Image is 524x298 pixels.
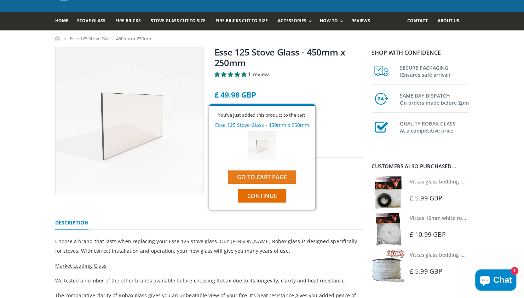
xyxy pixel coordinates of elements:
[407,18,427,24] span: Contact
[215,12,273,30] a: Fire Bricks Cut To Size
[151,18,206,24] span: Stove Glass Cut To Size
[215,122,309,128] a: Esse 125 Stove Glass - 450mm x 250mm
[407,12,433,30] a: Contact
[238,189,286,203] button: Continue
[400,63,469,78] h3: SECURE PACKAGING (Ensures safe arrival)
[410,230,446,239] span: £ 10.99 GBP
[115,12,146,30] a: Fire Bricks
[247,192,277,200] span: Continue
[115,18,141,24] span: Fire Bricks
[214,71,248,78] span: 5.00 stars
[55,12,74,30] a: Home
[473,269,518,292] inbox-online-store-chat: Shopify online store chat
[400,119,469,134] h3: QUALITY ROBAX GLASS At a competitive price
[70,35,152,42] span: Esse 125 Stove Glass - 450mm x 250mm
[56,47,203,195] img: verywiderectangularstoveglass_099ec546-a25b-40d9-8223-b23eb1340c40_800x_crop_center.webp
[277,12,315,30] a: Accessories
[55,36,61,41] a: Home
[55,216,88,230] a: Description
[55,18,68,24] span: Home
[214,113,310,117] div: You've just added this product to the cart:
[277,18,306,24] span: Accessories
[351,12,375,30] a: Reviews
[77,12,111,30] a: Stove Glass
[320,18,338,24] span: How To
[410,194,442,202] span: £ 5.99 GBP
[400,91,469,106] h3: SAME DAY DISPATCH On orders made before 2pm
[215,18,267,24] span: Fire Bricks Cut To Size
[351,18,370,24] span: Reviews
[55,262,106,269] span: Market Leading Glass
[372,164,469,169] div: Customers also purchased...
[437,12,464,30] a: About us
[214,90,256,100] span: £ 49.98 GBP
[248,131,276,160] img: Esse 125 Stove Glass - 450mm x 250mm
[410,267,442,275] span: £ 5.99 GBP
[214,46,346,69] a: Esse 125 Stove Glass - 450mm x 250mm
[151,12,211,30] a: Stove Glass Cut To Size
[372,212,404,245] img: Vitcas white rope, glue and gloves kit 10mm
[437,18,459,24] span: About us
[77,18,105,24] span: Stove Glass
[55,238,357,254] span: Choose a brand that lasts when replacing your Esse 125 stove glass. Our [PERSON_NAME] Robax glass...
[372,249,404,282] img: Vitcas stove glass bedding in tape
[372,176,404,209] img: Vitcas stove glass bedding in tape
[248,71,269,78] span: 1 review
[55,277,346,284] span: We tested a number of the other brands available before choosing Robax due to its longevity, clar...
[320,12,347,30] a: How To
[372,48,469,57] p: Shop with confidence
[228,170,296,184] a: Go to cart page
